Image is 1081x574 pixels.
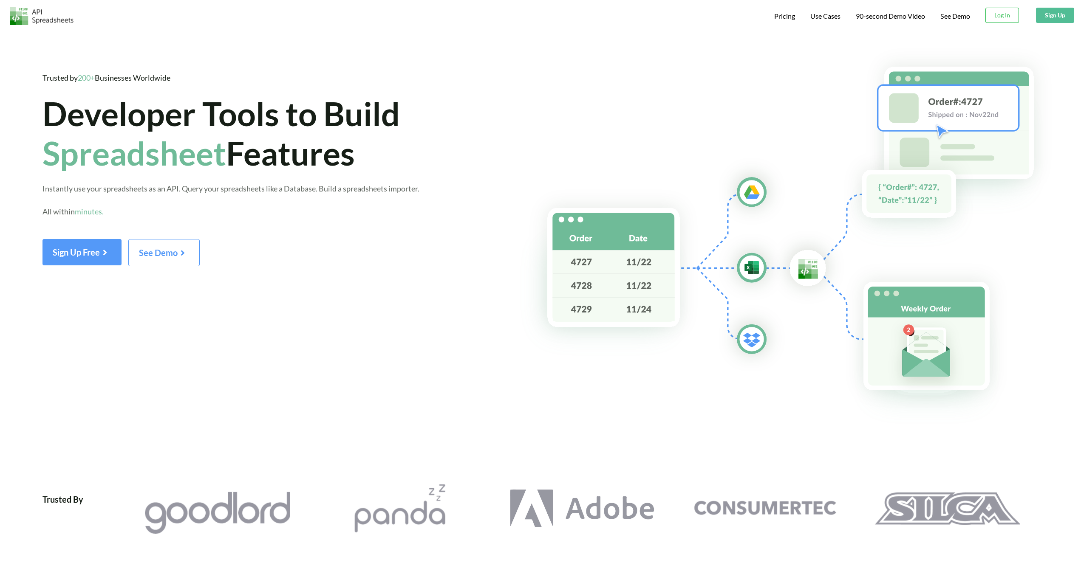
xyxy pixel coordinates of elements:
[509,484,655,533] img: Adobe Logo
[674,484,856,533] a: Consumertec Logo
[491,484,674,533] a: Adobe Logo
[42,73,170,82] span: Trusted by Businesses Worldwide
[327,484,473,533] img: Pandazzz Logo
[1036,8,1074,23] button: Sign Up
[42,484,83,537] div: Trusted By
[810,12,840,20] span: Use Cases
[42,94,400,172] span: Developer Tools to Build Features
[856,13,925,20] span: 90-second Demo Video
[940,12,970,21] a: See Demo
[42,239,122,265] button: Sign Up Free
[144,489,290,537] img: Goodlord Logo
[519,47,1081,425] img: Hero Spreadsheet Flow
[53,247,111,257] span: Sign Up Free
[128,239,200,266] button: See Demo
[75,207,104,216] span: minutes.
[42,133,226,172] span: Spreadsheet
[985,8,1019,23] button: Log In
[126,484,308,537] a: Goodlord Logo
[692,484,838,533] img: Consumertec Logo
[308,484,491,533] a: Pandazzz Logo
[128,250,200,258] a: See Demo
[874,484,1020,533] img: Silca Logo
[42,184,419,216] span: Instantly use your spreadsheets as an API. Query your spreadsheets like a Database. Build a sprea...
[774,12,795,20] span: Pricing
[139,248,189,258] span: See Demo
[78,73,95,82] span: 200+
[856,484,1039,533] a: Silca Logo
[10,7,74,25] img: Logo.png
